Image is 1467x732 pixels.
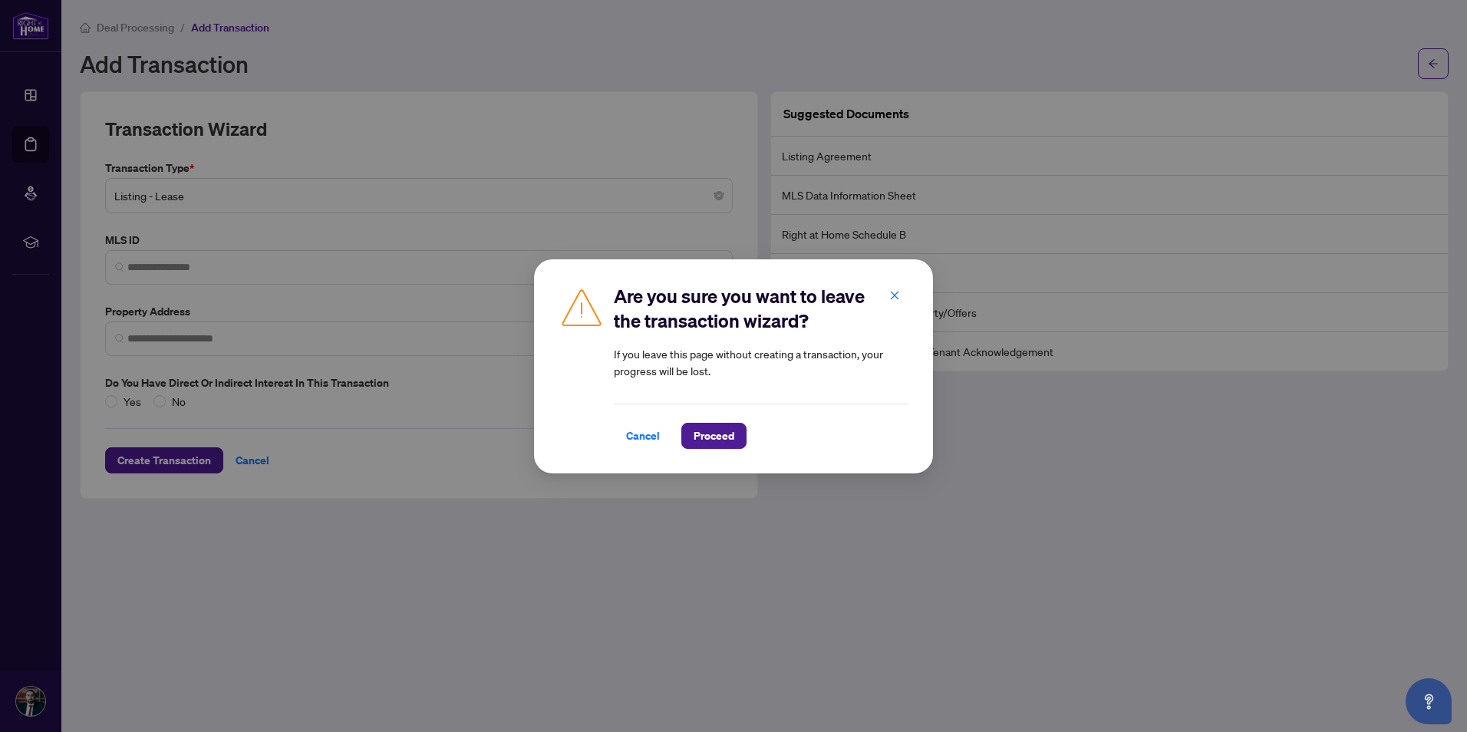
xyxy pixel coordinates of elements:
[614,284,908,333] h2: Are you sure you want to leave the transaction wizard?
[889,289,900,300] span: close
[681,423,747,449] button: Proceed
[694,424,734,448] span: Proceed
[626,424,660,448] span: Cancel
[614,345,908,379] article: If you leave this page without creating a transaction, your progress will be lost.
[1406,678,1452,724] button: Open asap
[614,423,672,449] button: Cancel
